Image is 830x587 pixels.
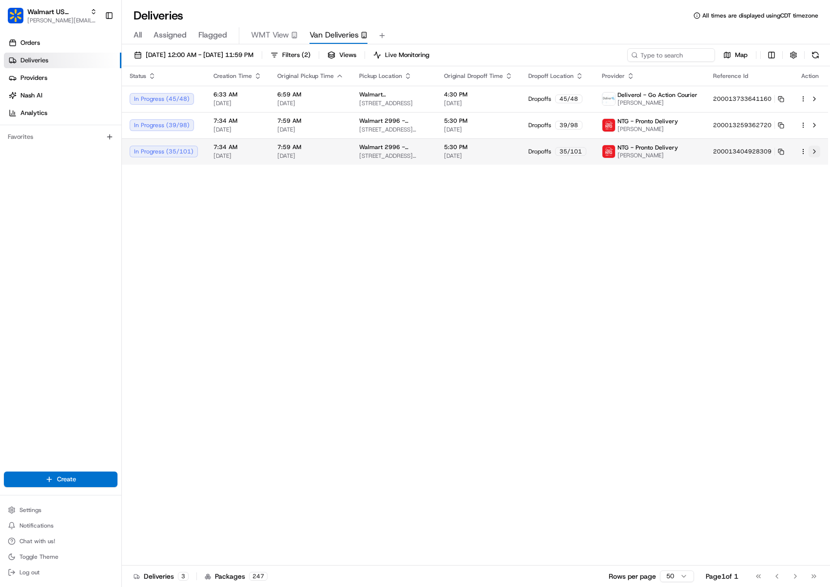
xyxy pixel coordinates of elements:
[444,117,513,125] span: 5:30 PM
[528,121,551,129] span: Dropoffs
[444,126,513,133] span: [DATE]
[27,17,97,24] button: [PERSON_NAME][EMAIL_ADDRESS][PERSON_NAME][DOMAIN_NAME]
[97,165,118,172] span: Pylon
[282,51,310,59] span: Filters
[618,125,678,133] span: [PERSON_NAME]
[706,571,738,581] div: Page 1 of 1
[19,141,75,151] span: Knowledge Base
[618,91,697,99] span: Deliverol - Go Action Courier
[4,519,117,532] button: Notifications
[4,35,121,51] a: Orders
[213,126,262,133] span: [DATE]
[277,117,344,125] span: 7:59 AM
[277,126,344,133] span: [DATE]
[130,48,258,62] button: [DATE] 12:00 AM - [DATE] 11:59 PM
[602,119,615,132] img: images
[19,522,54,530] span: Notifications
[359,143,428,151] span: Walmart 2996 - [GEOGRAPHIC_DATA], [GEOGRAPHIC_DATA]
[618,99,697,107] span: [PERSON_NAME]
[266,48,315,62] button: Filters(2)
[555,95,582,103] div: 45 / 48
[20,74,47,82] span: Providers
[20,109,47,117] span: Analytics
[444,91,513,98] span: 4:30 PM
[4,70,121,86] a: Providers
[618,144,678,151] span: NTG - Pronto Delivery
[809,48,822,62] button: Refresh
[302,51,310,59] span: ( 2 )
[10,93,27,111] img: 1736555255976-a54dd68f-1ca7-489b-9aae-adbdc363a1c4
[627,48,715,62] input: Type to search
[92,141,156,151] span: API Documentation
[8,8,23,23] img: Walmart US Stores
[251,29,289,41] span: WMT View
[82,142,90,150] div: 💻
[78,137,160,155] a: 💻API Documentation
[134,571,189,581] div: Deliveries
[359,72,402,80] span: Pickup Location
[69,165,118,172] a: Powered byPylon
[154,29,187,41] span: Assigned
[213,91,262,98] span: 6:33 AM
[4,129,117,145] div: Favorites
[4,472,117,487] button: Create
[444,99,513,107] span: [DATE]
[277,152,344,160] span: [DATE]
[10,39,177,55] p: Welcome 👋
[249,572,268,581] div: 247
[33,103,123,111] div: We're available if you need us!
[19,568,39,576] span: Log out
[323,48,361,62] button: Views
[4,566,117,579] button: Log out
[20,91,42,100] span: Nash AI
[713,95,784,103] button: 200013733641160
[4,105,121,121] a: Analytics
[719,48,752,62] button: Map
[618,117,678,125] span: NTG - Pronto Delivery
[602,93,615,105] img: profile_deliverol_nashtms.png
[4,550,117,564] button: Toggle Theme
[134,8,183,23] h1: Deliveries
[4,88,121,103] a: Nash AI
[339,51,356,59] span: Views
[25,63,161,73] input: Clear
[20,38,40,47] span: Orders
[277,91,344,98] span: 6:59 AM
[555,147,586,156] div: 35 / 101
[713,121,784,129] button: 200013259362720
[713,72,748,80] span: Reference Id
[713,148,784,155] button: 200013404928309
[20,56,48,65] span: Deliveries
[166,96,177,108] button: Start new chat
[385,51,429,59] span: Live Monitoring
[27,7,86,17] button: Walmart US Stores
[213,72,252,80] span: Creation Time
[359,152,428,160] span: [STREET_ADDRESS][PERSON_NAME]
[4,503,117,517] button: Settings
[609,571,656,581] p: Rows per page
[359,117,428,125] span: Walmart 2996 - [GEOGRAPHIC_DATA], [GEOGRAPHIC_DATA]
[618,151,678,159] span: [PERSON_NAME]
[444,72,503,80] span: Original Dropoff Time
[19,506,41,514] span: Settings
[359,126,428,133] span: [STREET_ADDRESS][PERSON_NAME]
[33,93,160,103] div: Start new chat
[213,117,262,125] span: 7:34 AM
[528,148,551,155] span: Dropoffs
[735,51,748,59] span: Map
[213,143,262,151] span: 7:34 AM
[213,99,262,107] span: [DATE]
[800,72,820,80] div: Action
[19,553,58,561] span: Toggle Theme
[528,72,574,80] span: Dropoff Location
[4,4,101,27] button: Walmart US StoresWalmart US Stores[PERSON_NAME][EMAIL_ADDRESS][PERSON_NAME][DOMAIN_NAME]
[198,29,227,41] span: Flagged
[57,475,76,484] span: Create
[178,572,189,581] div: 3
[309,29,359,41] span: Van Deliveries
[369,48,434,62] button: Live Monitoring
[602,145,615,158] img: images
[702,12,818,19] span: All times are displayed using CDT timezone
